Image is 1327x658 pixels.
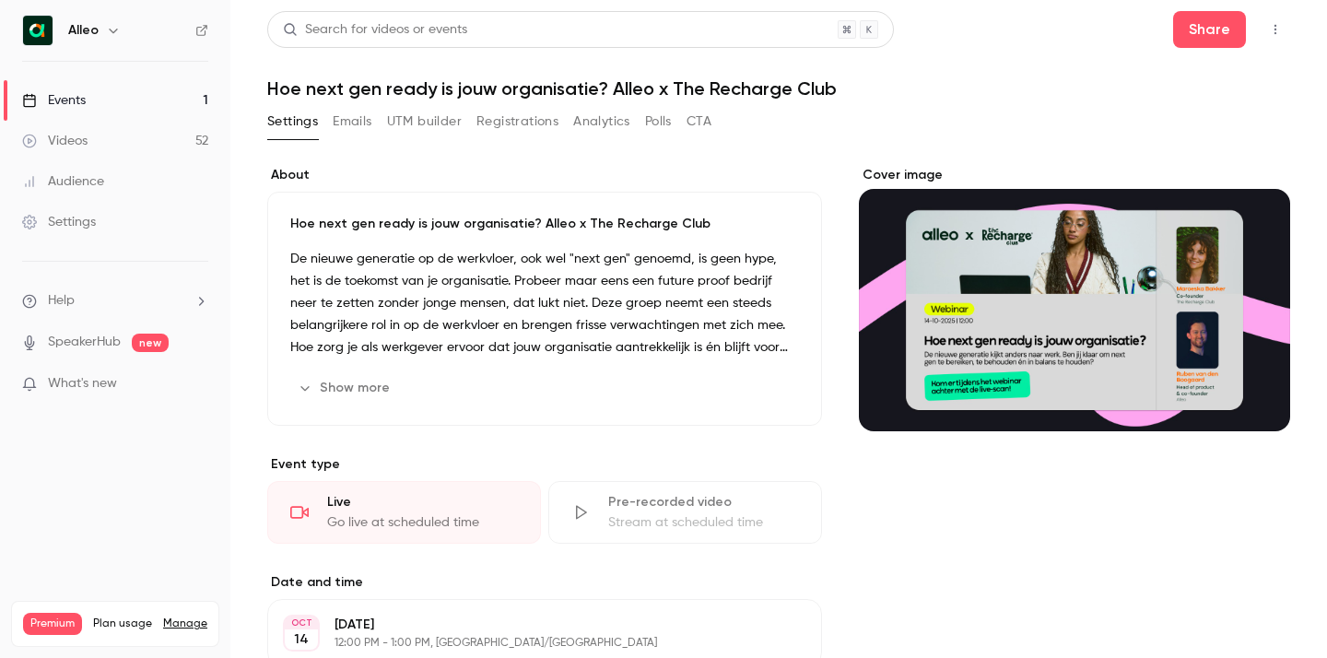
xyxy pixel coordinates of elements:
p: Hoe next gen ready is jouw organisatie? Alleo x The Recharge Club [290,215,799,233]
iframe: Noticeable Trigger [186,376,208,393]
button: Registrations [476,107,558,136]
div: Stream at scheduled time [608,513,799,532]
label: About [267,166,822,184]
div: OCT [285,617,318,629]
div: Settings [22,213,96,231]
div: Live [327,493,518,511]
p: 12:00 PM - 1:00 PM, [GEOGRAPHIC_DATA]/[GEOGRAPHIC_DATA] [335,636,724,651]
div: Go live at scheduled time [327,513,518,532]
span: Premium [23,613,82,635]
button: Show more [290,373,401,403]
p: De nieuwe generatie op de werkvloer, ook wel "next gen" genoemd, is geen hype, het is de toekomst... [290,248,799,358]
span: What's new [48,374,117,394]
div: Pre-recorded videoStream at scheduled time [548,481,822,544]
span: Plan usage [93,617,152,631]
div: LiveGo live at scheduled time [267,481,541,544]
div: Search for videos or events [283,20,467,40]
p: 14 [294,630,309,649]
button: CTA [687,107,711,136]
li: help-dropdown-opener [22,291,208,311]
button: Emails [333,107,371,136]
div: Videos [22,132,88,150]
label: Cover image [859,166,1290,184]
img: Alleo [23,16,53,45]
div: Audience [22,172,104,191]
section: Cover image [859,166,1290,431]
span: Help [48,291,75,311]
p: Event type [267,455,822,474]
h1: Hoe next gen ready is jouw organisatie? Alleo x The Recharge Club [267,77,1290,100]
button: Polls [645,107,672,136]
p: [DATE] [335,616,724,634]
h6: Alleo [68,21,99,40]
a: SpeakerHub [48,333,121,352]
a: Manage [163,617,207,631]
button: UTM builder [387,107,462,136]
span: new [132,334,169,352]
div: Events [22,91,86,110]
label: Date and time [267,573,822,592]
div: Pre-recorded video [608,493,799,511]
button: Settings [267,107,318,136]
button: Share [1173,11,1246,48]
button: Analytics [573,107,630,136]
